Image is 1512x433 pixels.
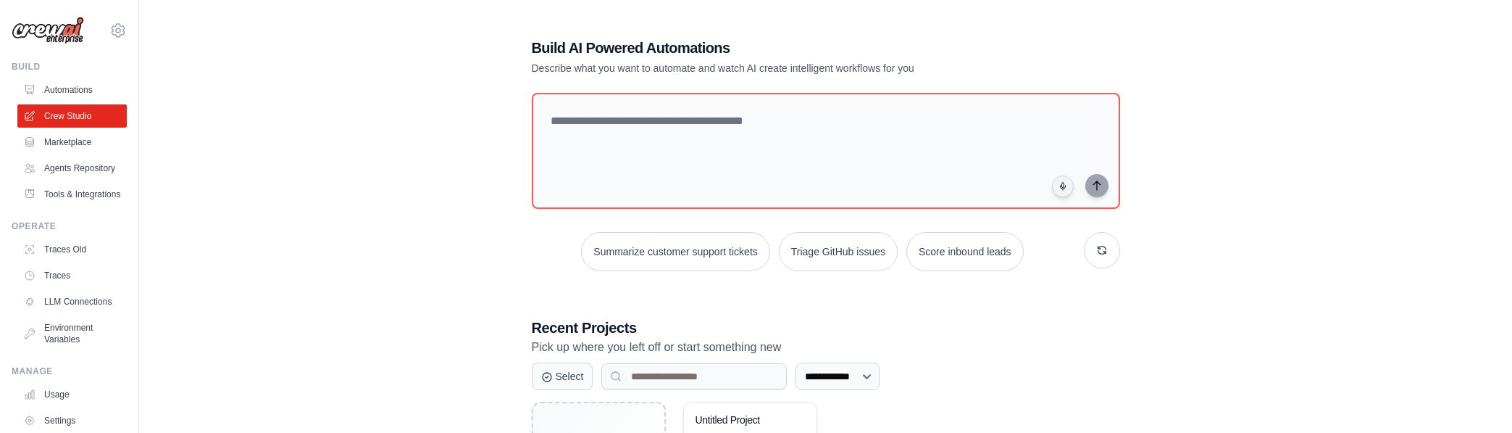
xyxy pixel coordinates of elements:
button: Score inbound leads [906,232,1024,271]
a: Tools & Integrations [17,183,127,206]
img: Logo [12,17,84,44]
div: Untitled Project [696,414,783,427]
button: Triage GitHub issues [779,232,898,271]
div: Manage [12,366,127,377]
a: Usage [17,383,127,406]
a: Crew Studio [17,104,127,128]
div: Build [12,61,127,73]
a: Environment Variables [17,316,127,351]
button: Select [532,363,593,390]
a: Traces [17,264,127,287]
h1: Build AI Powered Automations [532,38,1019,58]
button: Get new suggestions [1084,232,1120,268]
p: Describe what you want to automate and watch AI create intelligent workflows for you [532,61,1019,75]
a: Automations [17,78,127,102]
button: Click to speak your automation idea [1052,176,1074,197]
div: Operate [12,220,127,232]
h3: Recent Projects [532,318,1120,338]
a: LLM Connections [17,290,127,313]
a: Traces Old [17,238,127,261]
a: Marketplace [17,131,127,154]
a: Settings [17,409,127,432]
p: Pick up where you left off or start something new [532,338,1120,357]
a: Agents Repository [17,157,127,180]
button: Summarize customer support tickets [581,232,769,271]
